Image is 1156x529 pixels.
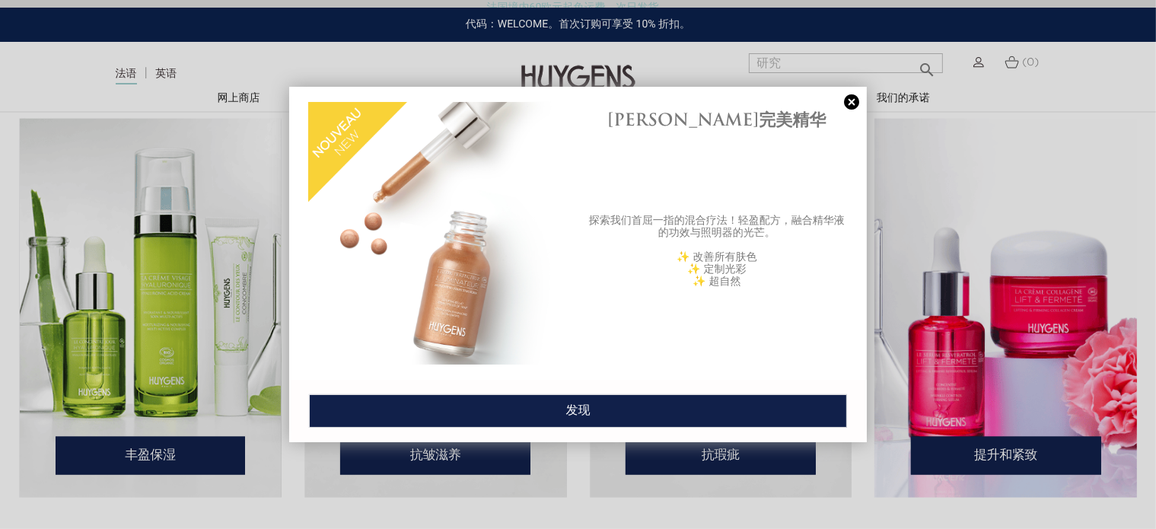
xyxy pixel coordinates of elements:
font: ✨ 定制光彩 [687,264,747,275]
font: 与 [690,228,701,238]
font: 探索我们首屈一指的混合疗法！轻盈配方，融合 [589,215,813,226]
font: [PERSON_NAME]完美精华 [607,109,826,130]
font: 发现 [566,404,591,417]
font: ✨ 改善所有肤色 [677,252,757,263]
font: 照明器的光芒 [701,228,765,238]
font: 。 [765,228,775,238]
a: 发现 [309,394,848,428]
font: 精华液的功效 [658,215,845,238]
font: ✨ 超自然 [693,276,741,287]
